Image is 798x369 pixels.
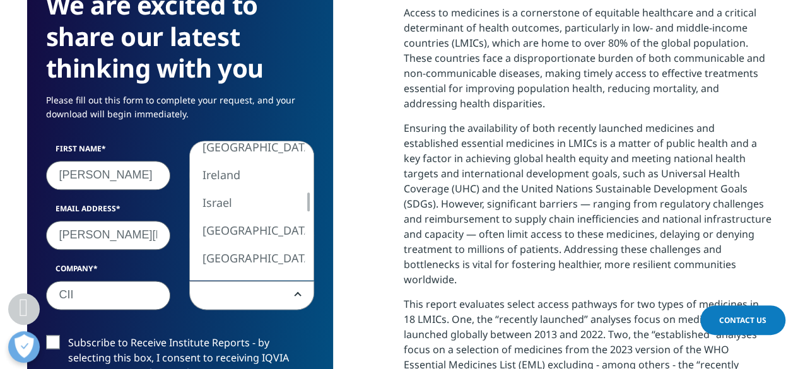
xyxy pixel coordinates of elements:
label: Company [46,262,171,280]
li: [GEOGRAPHIC_DATA] [190,216,305,243]
label: First Name [46,143,171,160]
p: Please fill out this form to complete your request, and your download will begin immediately. [46,93,314,131]
button: Open Preferences [8,331,40,363]
li: [GEOGRAPHIC_DATA] [190,243,305,271]
p: Ensuring the availability of both recently launched medicines and established essential medicines... [404,120,772,296]
label: Email Address [46,202,171,220]
li: [GEOGRAPHIC_DATA] [190,271,305,299]
p: Access to medicines is a cornerstone of equitable healthcare and a critical determinant of health... [404,5,772,120]
a: Contact Us [700,305,785,335]
span: Contact Us [719,315,766,325]
li: Israel [190,188,305,216]
li: [GEOGRAPHIC_DATA] [190,132,305,160]
li: Ireland [190,160,305,188]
